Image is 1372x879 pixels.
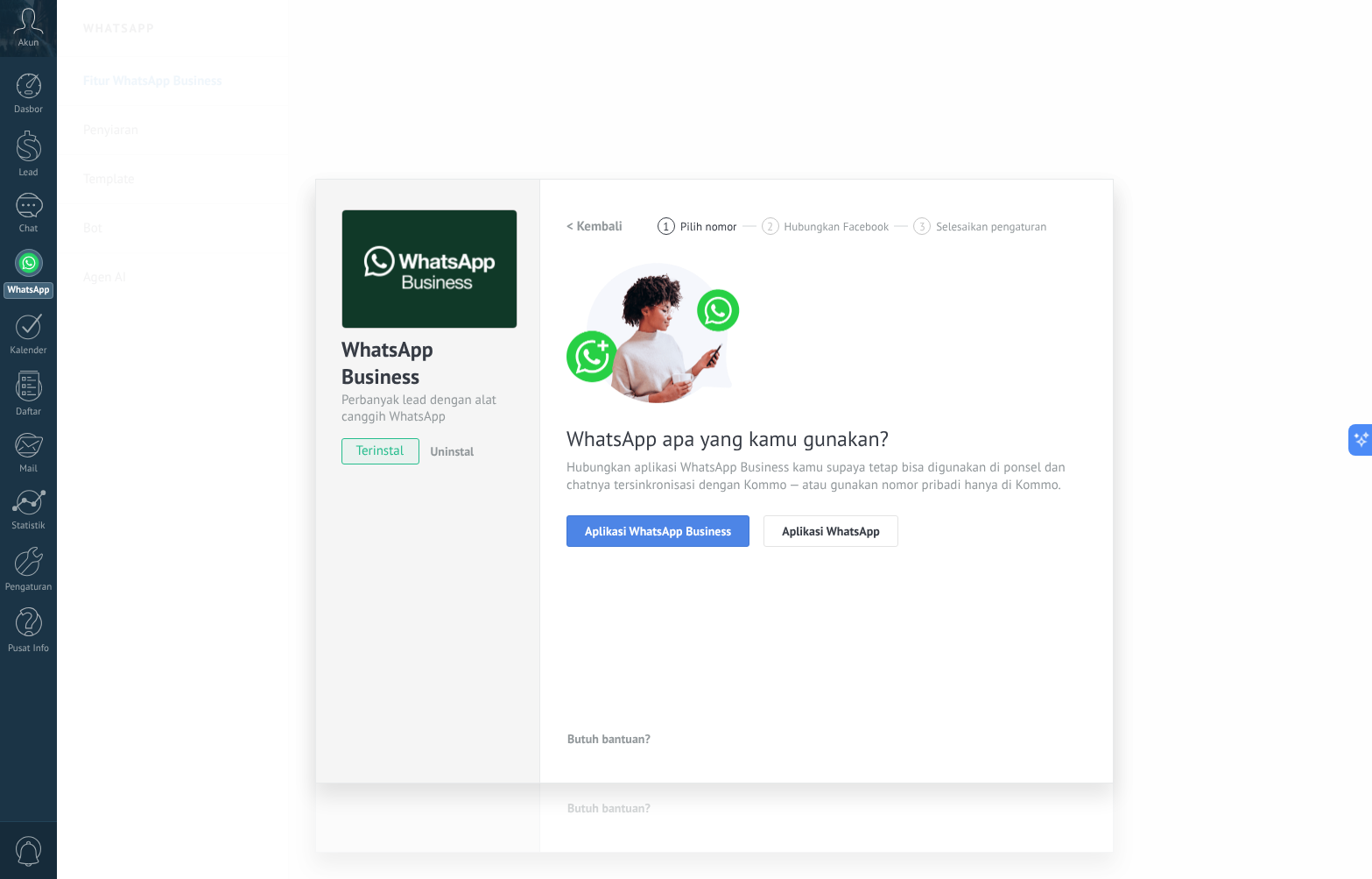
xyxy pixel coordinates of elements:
[341,392,514,425] div: Perbanyak lead dengan alat canggih WhatsApp
[663,219,669,234] span: 1
[785,220,890,233] span: Hubungkan Facebook
[342,210,517,329] img: logo_main.png
[566,263,750,403] img: connect number
[4,407,54,418] div: Daftar
[566,210,623,242] button: < Kembali
[4,643,54,655] div: Pusat Info
[4,582,54,593] div: Pengaturan
[342,438,419,464] span: terinstal
[4,345,54,357] div: Kalender
[4,464,54,475] div: Mail
[566,515,749,547] button: Aplikasi WhatsApp Business
[4,521,54,532] div: Statistik
[431,443,475,459] span: Uninstal
[341,336,514,392] div: WhatsApp Business
[18,38,39,49] span: Akun
[919,219,925,234] span: 3
[767,219,773,234] span: 2
[4,167,54,179] div: Lead
[567,733,651,745] span: Butuh bantuan?
[4,104,54,116] div: Dasbor
[566,425,1087,452] span: WhatsApp apa yang kamu gunakan?
[936,220,1046,233] span: Selesaikan pengaturan
[782,525,880,537] span: Aplikasi WhatsApp
[4,223,54,235] div: Chat
[763,515,898,547] button: Aplikasi WhatsApp
[4,282,53,299] div: WhatsApp
[566,726,651,752] button: Butuh bantuan?
[585,525,731,537] span: Aplikasi WhatsApp Business
[566,459,1087,494] span: Hubungkan aplikasi WhatsApp Business kamu supaya tetap bisa digunakan di ponsel dan chatnya tersi...
[680,220,737,233] span: Pilih nomor
[424,438,475,464] button: Uninstal
[566,218,623,235] h2: < Kembali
